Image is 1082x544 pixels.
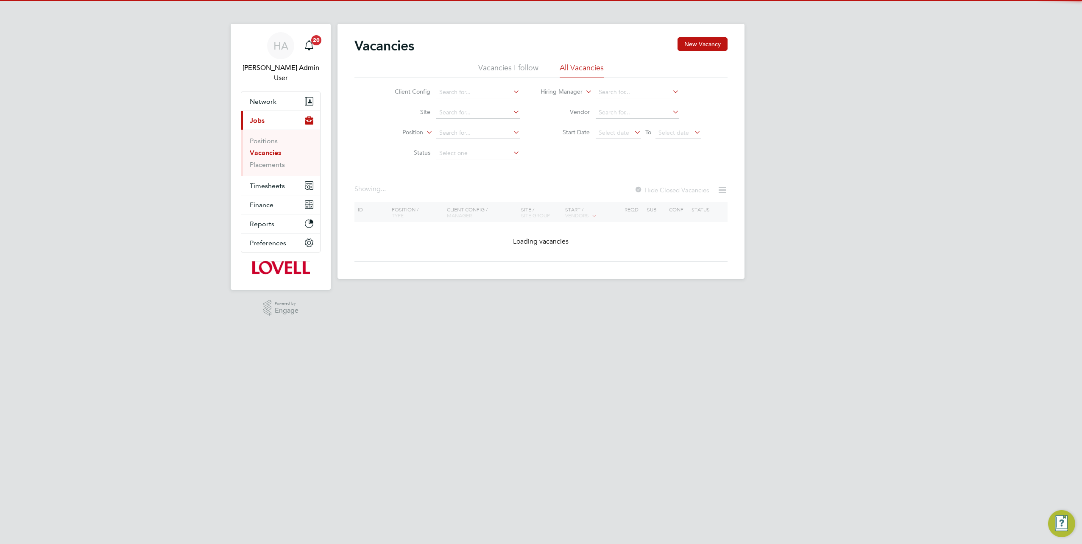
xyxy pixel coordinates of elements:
span: 20 [311,35,321,45]
label: Vendor [541,108,590,116]
li: Vacancies I follow [478,63,538,78]
a: Go to home page [241,261,321,275]
label: Client Config [382,88,430,95]
span: To [643,127,654,138]
button: Jobs [241,111,320,130]
div: Showing [354,185,388,194]
label: Position [374,128,423,137]
nav: Main navigation [231,24,331,290]
span: Select date [599,129,629,136]
label: Status [382,149,430,156]
a: Placements [250,161,285,169]
h2: Vacancies [354,37,414,54]
span: HA [273,40,288,51]
label: Hiring Manager [534,88,583,96]
button: Reports [241,214,320,233]
input: Search for... [596,86,679,98]
span: Select date [658,129,689,136]
button: Network [241,92,320,111]
input: Select one [436,147,520,159]
span: Network [250,97,276,105]
a: HA[PERSON_NAME] Admin User [241,32,321,83]
input: Search for... [436,86,520,98]
img: lovell-logo-retina.png [251,261,310,275]
button: Preferences [241,233,320,252]
span: Engage [275,307,298,314]
a: Positions [250,137,278,145]
a: Powered byEngage [263,300,299,316]
span: Hays Admin User [241,63,321,83]
span: Powered by [275,300,298,307]
button: Timesheets [241,176,320,195]
button: Engage Resource Center [1048,510,1075,537]
label: Site [382,108,430,116]
input: Search for... [596,107,679,119]
span: Preferences [250,239,286,247]
div: Jobs [241,130,320,176]
button: New Vacancy [678,37,728,51]
span: Finance [250,201,273,209]
span: Jobs [250,117,265,125]
span: ... [381,185,386,193]
input: Search for... [436,107,520,119]
li: All Vacancies [560,63,604,78]
input: Search for... [436,127,520,139]
label: Hide Closed Vacancies [634,186,709,194]
label: Start Date [541,128,590,136]
a: Vacancies [250,149,281,157]
button: Finance [241,195,320,214]
span: Reports [250,220,274,228]
a: 20 [301,32,318,59]
span: Timesheets [250,182,285,190]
